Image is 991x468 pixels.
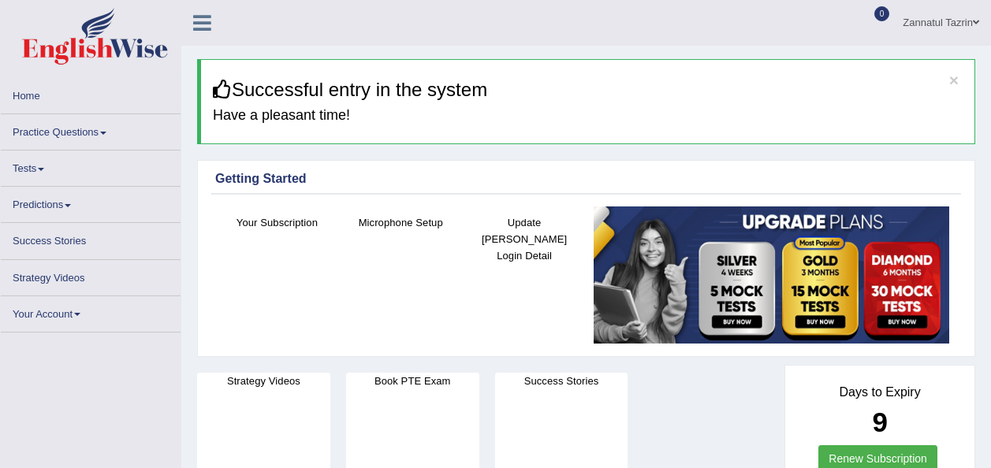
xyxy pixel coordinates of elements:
span: 0 [874,6,890,21]
h4: Book PTE Exam [346,373,479,389]
h4: Strategy Videos [197,373,330,389]
a: Home [1,78,181,109]
b: 9 [872,407,887,437]
img: small5.jpg [594,206,949,344]
a: Tests [1,150,181,181]
a: Strategy Videos [1,260,181,291]
h3: Successful entry in the system [213,80,963,100]
h4: Microphone Setup [347,214,455,231]
div: Getting Started [215,169,957,188]
button: × [949,72,959,88]
h4: Days to Expiry [803,385,957,399]
a: Your Account [1,296,181,327]
h4: Your Subscription [223,214,331,231]
h4: Have a pleasant time! [213,108,963,124]
h4: Success Stories [495,373,628,389]
a: Success Stories [1,223,181,254]
h4: Update [PERSON_NAME] Login Detail [471,214,579,264]
a: Practice Questions [1,114,181,145]
a: Predictions [1,187,181,217]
